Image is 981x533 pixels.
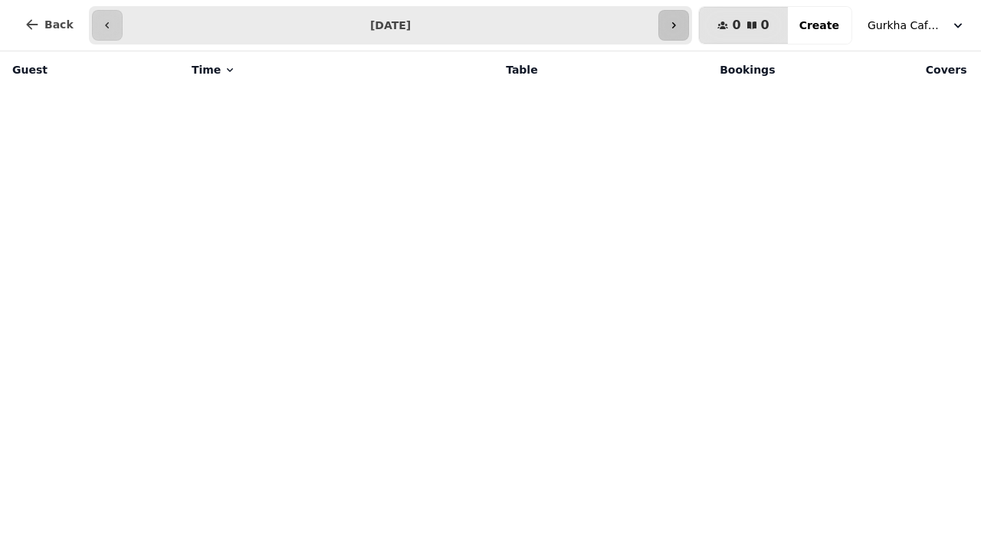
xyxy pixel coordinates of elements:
span: Back [44,19,74,30]
button: Back [12,6,86,43]
th: Table [386,51,547,88]
span: 0 [732,19,740,31]
button: 00 [699,7,787,44]
button: Time [192,62,236,77]
th: Bookings [547,51,785,88]
span: Create [799,20,839,31]
th: Covers [784,51,976,88]
span: Gurkha Cafe & Restauarant [868,18,944,33]
button: Gurkha Cafe & Restauarant [858,12,975,39]
span: Time [192,62,221,77]
span: 0 [761,19,769,31]
button: Create [787,7,851,44]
